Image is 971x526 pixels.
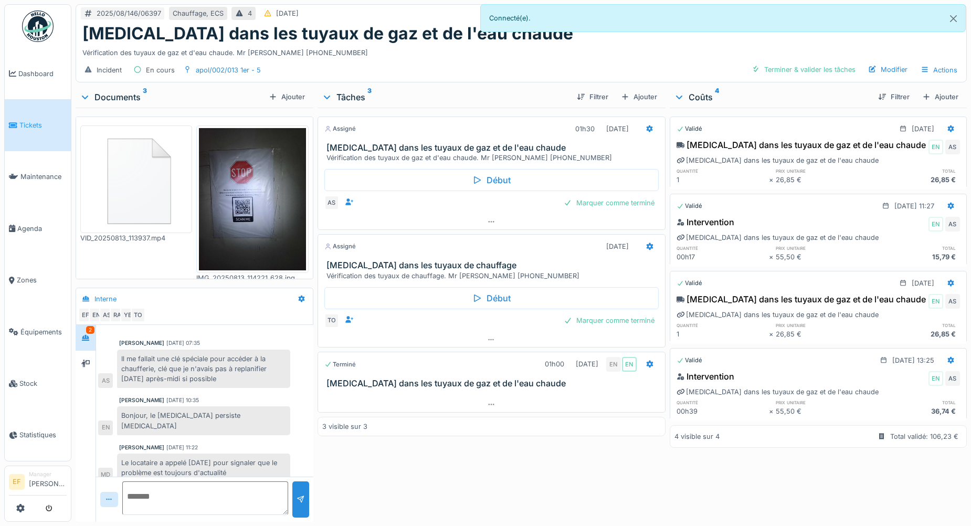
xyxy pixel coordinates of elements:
div: TO [131,308,145,322]
div: En cours [146,65,175,75]
div: EN [928,217,943,232]
div: 01h30 [575,124,595,134]
div: × [769,406,776,416]
div: 2 [86,326,94,334]
div: Validé [677,356,702,365]
div: AS [945,294,960,309]
div: 55,50 € [776,406,868,416]
div: Marquer comme terminé [560,313,659,328]
h6: prix unitaire [776,399,868,406]
h6: total [868,322,960,329]
div: Ajouter [617,90,661,104]
a: Dashboard [5,48,71,99]
div: AS [945,217,960,232]
div: [DATE] [276,8,299,18]
div: Marquer comme terminé [560,196,659,210]
div: EN [928,294,943,309]
div: 15,79 € [868,252,960,262]
a: EF Manager[PERSON_NAME] [9,470,67,496]
span: Maintenance [20,172,67,182]
div: Début [324,287,659,309]
div: [DATE] [606,241,629,251]
h1: [MEDICAL_DATA] dans les tuyaux de gaz et de l'eau chaude [82,24,573,44]
div: Coûts [674,91,870,103]
div: 55,50 € [776,252,868,262]
a: Tickets [5,99,71,151]
div: [DATE] [912,278,934,288]
div: Assigné [324,124,356,133]
h6: total [868,399,960,406]
div: [DATE] 11:22 [166,444,198,451]
h3: [MEDICAL_DATA] dans les tuyaux de gaz et de l'eau chaude [326,378,661,388]
span: Zones [17,275,67,285]
div: apol/002/013 1er - 5 [196,65,261,75]
div: 26,85 € [868,175,960,185]
div: × [769,329,776,339]
div: Vérification des tuyaux de chauffage. Mr [PERSON_NAME] [PHONE_NUMBER] [326,271,661,281]
h3: [MEDICAL_DATA] dans les tuyaux de gaz et de l'eau chaude [326,143,661,153]
div: EN [928,371,943,386]
li: EF [9,474,25,490]
a: Zones [5,255,71,306]
div: Connecté(e). [480,4,966,32]
div: [DATE] 07:35 [166,339,200,347]
div: EN [606,357,621,372]
div: Bonjour, le [MEDICAL_DATA] persiste [MEDICAL_DATA] [117,406,290,435]
div: Documents [80,91,265,103]
div: RA [110,308,124,322]
img: Badge_color-CXgf-gQk.svg [22,10,54,42]
div: [MEDICAL_DATA] dans les tuyaux de gaz et de l'eau chaude [677,310,879,320]
h6: total [868,245,960,251]
h3: [MEDICAL_DATA] dans les tuyaux de chauffage [326,260,661,270]
h6: prix unitaire [776,167,868,174]
div: Terminer & valider les tâches [747,62,860,77]
div: [DATE] [606,124,629,134]
button: Close [942,5,965,33]
div: AS [324,195,339,210]
div: 00h17 [677,252,769,262]
div: Ajouter [265,90,309,104]
div: Validé [677,124,702,133]
div: 26,85 € [776,175,868,185]
h6: prix unitaire [776,245,868,251]
img: vz3hiymi43h0ygjr2lg2kqowjjfv [199,128,305,270]
div: 26,85 € [776,329,868,339]
h6: quantité [677,399,769,406]
div: [MEDICAL_DATA] dans les tuyaux de gaz et de l'eau chaude [677,293,926,306]
div: Assigné [324,242,356,251]
a: Stock [5,357,71,409]
div: 3 visible sur 3 [322,422,367,432]
div: Ajouter [918,90,963,104]
div: 01h00 [545,359,564,369]
img: 84750757-fdcc6f00-afbb-11ea-908a-1074b026b06b.png [83,128,189,230]
div: Actions [916,62,962,78]
h6: prix unitaire [776,322,868,329]
div: Filtrer [874,90,914,104]
div: [PERSON_NAME] [119,339,164,347]
div: Il me fallait une clé spéciale pour accéder à la chaufferie, clé que je n'avais pas à replanifier... [117,350,290,388]
div: Le locataire a appelé [DATE] pour signaler que le problème est toujours d'actualité [117,454,290,482]
div: AS [99,308,114,322]
div: Chauffage, ECS [173,8,224,18]
div: [DATE] 10:35 [166,396,199,404]
span: Stock [19,378,67,388]
div: Validé [677,279,702,288]
sup: 3 [143,91,147,103]
span: Statistiques [19,430,67,440]
span: Agenda [17,224,67,234]
div: Validé [677,202,702,211]
div: [MEDICAL_DATA] dans les tuyaux de gaz et de l'eau chaude [677,387,879,397]
sup: 3 [367,91,372,103]
div: Terminé [324,360,356,369]
div: × [769,252,776,262]
div: [DATE] [912,124,934,134]
div: 2025/08/146/06397 [97,8,161,18]
span: Dashboard [18,69,67,79]
div: [DATE] 11:27 [894,201,934,211]
div: 36,74 € [868,406,960,416]
div: × [769,175,776,185]
h6: quantité [677,245,769,251]
div: Intervention [677,216,734,228]
div: 1 [677,329,769,339]
div: Vérification des tuyaux de gaz et d'eau chaude. Mr [PERSON_NAME] [PHONE_NUMBER] [82,44,960,58]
